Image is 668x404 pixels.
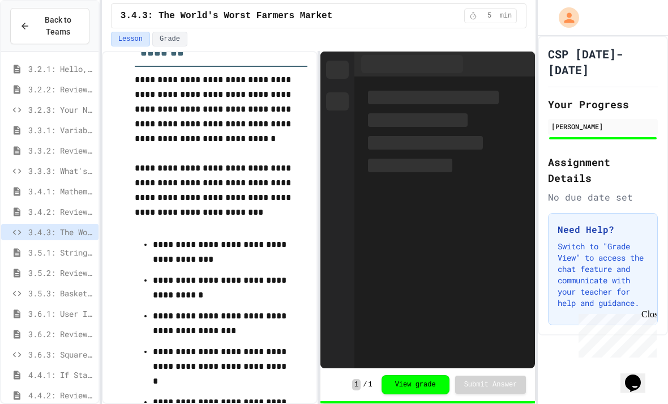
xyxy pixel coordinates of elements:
[28,267,94,279] span: 3.5.2: Review - String Operators
[152,32,187,46] button: Grade
[28,246,94,258] span: 3.5.1: String Operators
[121,9,332,23] span: 3.4.3: The World's Worst Farmers Market
[10,8,89,44] button: Back to Teams
[5,5,78,72] div: Chat with us now!Close
[28,348,94,360] span: 3.6.3: Squares and Circles
[28,389,94,401] span: 4.4.2: Review - If Statements
[548,154,658,186] h2: Assignment Details
[620,359,657,393] iframe: chat widget
[382,375,449,394] button: View grade
[547,5,582,31] div: My Account
[574,309,657,358] iframe: chat widget
[28,328,94,340] span: 3.6.2: Review - User Input
[111,32,150,46] button: Lesson
[363,380,367,389] span: /
[464,380,517,389] span: Submit Answer
[28,185,94,197] span: 3.4.1: Mathematical Operators
[551,121,654,131] div: [PERSON_NAME]
[28,83,94,95] span: 3.2.2: Review - Hello, World!
[37,14,80,38] span: Back to Teams
[28,144,94,156] span: 3.3.2: Review - Variables and Data Types
[558,241,648,309] p: Switch to "Grade View" to access the chat feature and communicate with your teacher for help and ...
[28,206,94,218] span: 3.4.2: Review - Mathematical Operators
[352,379,361,390] span: 1
[558,223,648,236] h3: Need Help?
[28,369,94,381] span: 4.4.1: If Statements
[548,96,658,112] h2: Your Progress
[548,46,658,78] h1: CSP [DATE]-[DATE]
[28,104,94,116] span: 3.2.3: Your Name and Favorite Movie
[28,308,94,320] span: 3.6.1: User Input
[28,226,94,238] span: 3.4.3: The World's Worst Farmers Market
[28,165,94,177] span: 3.3.3: What's the Type?
[455,376,526,394] button: Submit Answer
[28,287,94,299] span: 3.5.3: Basketballs and Footballs
[500,11,512,20] span: min
[28,124,94,136] span: 3.3.1: Variables and Data Types
[548,190,658,204] div: No due date set
[368,380,372,389] span: 1
[481,11,499,20] span: 5
[28,63,94,75] span: 3.2.1: Hello, World!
